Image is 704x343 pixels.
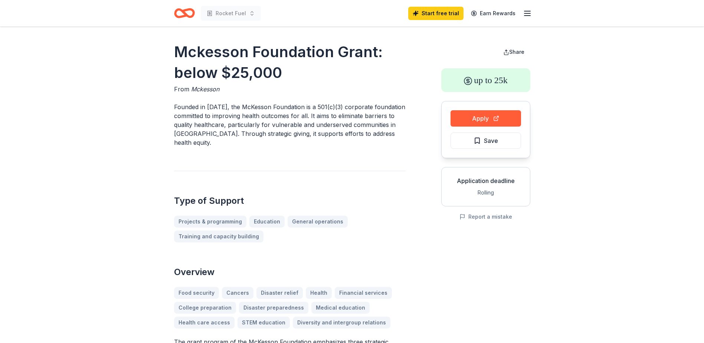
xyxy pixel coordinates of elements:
[174,266,406,278] h2: Overview
[459,212,512,221] button: Report a mistake
[288,216,348,228] a: General operations
[174,195,406,207] h2: Type of Support
[466,7,520,20] a: Earn Rewards
[174,216,246,228] a: Projects & programming
[174,85,406,94] div: From
[448,176,524,185] div: Application deadline
[408,7,464,20] a: Start free trial
[249,216,285,228] a: Education
[451,133,521,149] button: Save
[174,42,406,83] h1: Mckesson Foundation Grant: below $25,000
[216,9,246,18] span: Rocket Fuel
[191,85,219,93] span: Mckesson
[451,110,521,127] button: Apply
[174,4,195,22] a: Home
[174,231,263,242] a: Training and capacity building
[509,49,524,55] span: Share
[174,102,406,147] p: Founded in [DATE], the McKesson Foundation is a 501(c)(3) corporate foundation committed to impro...
[448,188,524,197] div: Rolling
[201,6,261,21] button: Rocket Fuel
[484,136,498,146] span: Save
[497,45,530,59] button: Share
[441,68,530,92] div: up to 25k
